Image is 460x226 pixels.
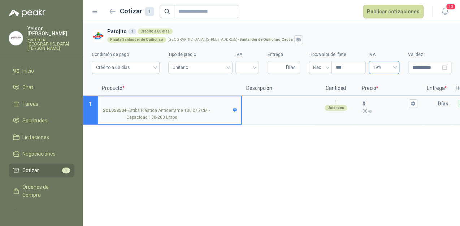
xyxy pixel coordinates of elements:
[128,29,136,34] div: 1
[357,81,422,96] p: Precio
[438,96,451,111] p: Días
[313,62,327,73] span: Flex
[22,166,39,174] span: Cotizar
[363,100,365,108] p: $
[408,51,451,58] label: Validez
[22,100,38,108] span: Tareas
[235,51,259,58] label: IVA
[268,51,300,58] label: Entrega
[173,62,228,73] span: Unitario
[422,81,451,96] p: Entrega
[363,108,417,115] p: $
[9,147,74,161] a: Negociaciones
[9,97,74,111] a: Tareas
[107,37,166,43] div: Planta Santander de Quilichao
[335,99,337,105] p: 1
[62,168,70,173] span: 1
[120,6,154,16] h2: Cotizar
[309,51,366,58] label: Tipo/Valor del flete
[27,26,74,36] p: Yeison [PERSON_NAME]
[22,150,56,158] span: Negociaciones
[27,38,74,51] p: Ferretería [GEOGRAPHIC_DATA][PERSON_NAME]
[9,130,74,144] a: Licitaciones
[367,101,407,106] input: $$0,00
[9,180,74,202] a: Órdenes de Compra
[92,51,160,58] label: Condición de pago
[22,117,47,125] span: Solicitudes
[9,114,74,127] a: Solicitudes
[103,107,126,121] strong: SOL058504
[92,30,104,42] img: Company Logo
[22,208,49,216] span: Remisiones
[9,164,74,177] a: Cotizar1
[22,83,33,91] span: Chat
[22,133,49,141] span: Licitaciones
[9,205,74,218] a: Remisiones
[9,64,74,78] a: Inicio
[286,61,296,74] span: Días
[365,109,372,114] span: 0
[438,5,451,18] button: 20
[97,81,242,96] p: Producto
[9,31,23,45] img: Company Logo
[363,5,424,18] button: Publicar cotizaciones
[89,101,92,107] span: 1
[368,109,372,113] span: ,00
[103,107,237,121] p: - Estiba Plástica Antiderrame 130 x75 CM - Capacidad 180-200 Litros
[96,62,155,73] span: Crédito a 60 días
[446,3,456,10] span: 20
[369,51,399,58] label: IVA
[22,183,68,199] span: Órdenes de Compra
[409,99,417,108] button: $$0,00
[22,67,34,75] span: Inicio
[168,38,293,42] p: [GEOGRAPHIC_DATA], [STREET_ADDRESS] -
[242,81,314,96] p: Descripción
[9,9,45,17] img: Logo peakr
[325,105,347,111] div: Unidades
[9,81,74,94] a: Chat
[145,7,154,16] div: 1
[239,38,293,42] strong: Santander de Quilichao , Cauca
[103,101,237,107] input: SOL058504-Estiba Plástica Antiderrame 130 x75 CM - Capacidad 180-200 Litros
[373,62,395,73] span: 19%
[107,27,448,35] h3: Patojito
[138,29,173,34] div: Crédito a 60 días
[314,81,357,96] p: Cantidad
[168,51,233,58] label: Tipo de precio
